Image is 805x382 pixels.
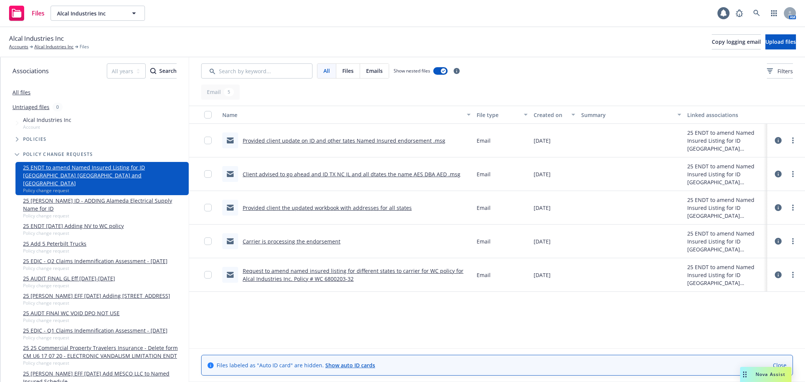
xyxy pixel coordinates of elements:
span: Policy change request [23,282,115,289]
span: Associations [12,66,49,76]
input: Select all [204,111,212,119]
a: more [788,203,797,212]
span: Alcal Industries Inc [23,116,71,124]
button: Linked associations [684,106,767,124]
span: Files [80,43,89,50]
button: Filters [767,63,793,79]
button: Summary [578,106,684,124]
a: Untriaged files [12,103,49,111]
a: 25 AUDIT FINAL GL Eff [DATE]-[DATE] [23,274,115,282]
div: Search [150,64,177,78]
span: Email [477,170,491,178]
a: 25 EDIC - Q1 Claims Indemnification Assessment - [DATE] [23,327,168,334]
div: 25 ENDT to amend Named Insured Listing for ID [GEOGRAPHIC_DATA] [GEOGRAPHIC_DATA] and [GEOGRAPHIC... [687,230,764,253]
a: Report a Bug [732,6,747,21]
a: Carrier is processing the endorsement [243,238,340,245]
a: Client advised to go ahead and ID TX NC IL and all dtates the name AES DBA AED .msg [243,171,460,178]
span: All [323,67,330,75]
span: Files [32,10,45,16]
span: Upload files [765,38,796,45]
a: more [788,270,797,279]
button: Upload files [765,34,796,49]
div: 25 ENDT to amend Named Insured Listing for ID [GEOGRAPHIC_DATA] [GEOGRAPHIC_DATA] and [GEOGRAPHIC... [687,129,764,152]
a: Accounts [9,43,28,50]
span: Alcal Industries Inc [9,34,64,43]
span: Copy logging email [712,38,761,45]
a: Switch app [767,6,782,21]
a: Request to amend named insured listing for different states to carrier for WC policy for Alcal In... [243,267,463,282]
a: 25 EDIC - Q2 Claims Indemnification Assessment - [DATE] [23,257,168,265]
span: Policies [23,137,47,142]
a: 25 AUDT FINAl WC VOID DPO NOT USE [23,309,120,317]
div: Summary [581,111,673,119]
a: Provided client the updated workbook with addresses for all states [243,204,412,211]
span: [DATE] [534,271,551,279]
input: Toggle Row Selected [204,170,212,178]
a: Provided client update on ID and other tates Named Insured endorsement .msg [243,137,445,144]
svg: Search [150,68,156,74]
a: more [788,136,797,145]
a: 25 25 Commercial Property Travelers Insurance - Delete form CM U6 17 07 20 - ELECTRONIC VANDALISM... [23,344,186,360]
button: Nova Assist [740,367,791,382]
span: [DATE] [534,170,551,178]
span: Policy change request [23,187,186,194]
span: Policy change requests [23,152,93,157]
span: Email [477,137,491,145]
a: Files [6,3,48,24]
a: Close [773,361,787,369]
div: 0 [52,103,63,111]
span: Emails [366,67,383,75]
a: 25 ENDT to amend Named Insured Listing for ID [GEOGRAPHIC_DATA] [GEOGRAPHIC_DATA] and [GEOGRAPHIC... [23,163,186,187]
a: Search [749,6,764,21]
button: Alcal Industries Inc [51,6,145,21]
span: Policy change request [23,213,186,219]
input: Search by keyword... [201,63,312,79]
div: File type [477,111,519,119]
span: Policy change request [23,300,170,306]
span: Policy change request [23,317,120,323]
span: Policy change request [23,230,124,236]
span: Email [477,237,491,245]
input: Toggle Row Selected [204,204,212,211]
input: Toggle Row Selected [204,137,212,144]
span: Files [342,67,354,75]
span: [DATE] [534,237,551,245]
a: 25 [PERSON_NAME] ID - ADDING Alameda Electrical Supply Name for ID [23,197,186,213]
button: Created on [531,106,578,124]
span: Filters [767,67,793,75]
span: Policy change request [23,265,168,271]
span: Email [477,271,491,279]
span: Nova Assist [756,371,785,377]
div: Created on [534,111,567,119]
a: 25 ENDT [DATE] Adding NV to WC policy [23,222,124,230]
input: Toggle Row Selected [204,237,212,245]
div: Name [222,111,462,119]
button: File type [474,106,531,124]
span: Alcal Industries Inc [57,9,122,17]
a: 25 [PERSON_NAME] EFF [DATE] Adding [STREET_ADDRESS] [23,292,170,300]
button: Name [219,106,474,124]
button: SearchSearch [150,63,177,79]
span: Show nested files [394,68,430,74]
a: Alcal Industries Inc [34,43,74,50]
div: 25 ENDT to amend Named Insured Listing for ID [GEOGRAPHIC_DATA] [GEOGRAPHIC_DATA] and [GEOGRAPHIC... [687,162,764,186]
div: 25 ENDT to amend Named Insured Listing for ID [GEOGRAPHIC_DATA] [GEOGRAPHIC_DATA] and [GEOGRAPHIC... [687,196,764,220]
div: Drag to move [740,367,750,382]
button: Copy logging email [712,34,761,49]
a: 25 Add 5 Peterbilt Trucks [23,240,86,248]
span: Email [477,204,491,212]
span: Filters [777,67,793,75]
a: Show auto ID cards [325,362,375,369]
div: 25 ENDT to amend Named Insured Listing for ID [GEOGRAPHIC_DATA] [GEOGRAPHIC_DATA] and [GEOGRAPHIC... [687,263,764,287]
span: Account [23,124,71,130]
span: Policy change request [23,360,186,366]
a: All files [12,89,31,96]
span: Files labeled as "Auto ID card" are hidden. [217,361,375,369]
span: [DATE] [534,204,551,212]
span: Policy change request [23,334,168,341]
a: more [788,237,797,246]
input: Toggle Row Selected [204,271,212,279]
a: more [788,169,797,179]
span: [DATE] [534,137,551,145]
div: Linked associations [687,111,764,119]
